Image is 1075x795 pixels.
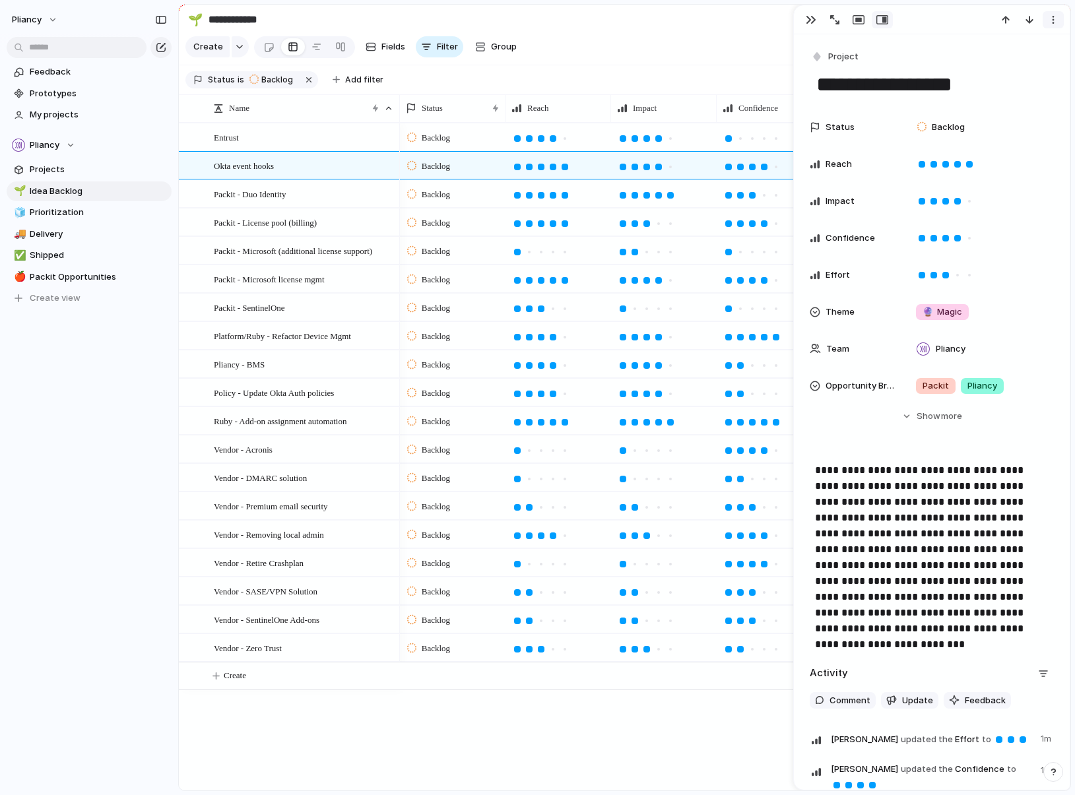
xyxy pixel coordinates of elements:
[30,65,167,79] span: Feedback
[30,206,167,219] span: Prioritization
[214,498,328,513] span: Vendor - Premium email security
[381,40,405,53] span: Fields
[185,36,230,57] button: Create
[901,733,953,746] span: updated the
[208,74,235,86] span: Status
[238,74,244,86] span: is
[826,121,855,134] span: Status
[214,555,304,570] span: Vendor - Retire Crashplan
[12,228,25,241] button: 🚚
[12,206,25,219] button: 🧊
[30,139,59,152] span: Pliancy
[14,269,23,284] div: 🍎
[30,87,167,100] span: Prototypes
[826,305,855,319] span: Theme
[30,249,167,262] span: Shipped
[527,102,548,115] span: Reach
[7,203,172,222] div: 🧊Prioritization
[214,186,286,201] span: Packit - Duo Identity
[422,528,450,542] span: Backlog
[826,269,850,282] span: Effort
[422,188,450,201] span: Backlog
[214,612,319,627] span: Vendor - SentinelOne Add-ons
[185,9,206,30] button: 🌱
[188,11,203,28] div: 🌱
[7,224,172,244] a: 🚚Delivery
[901,763,953,776] span: updated the
[422,102,443,115] span: Status
[422,216,450,230] span: Backlog
[422,557,450,570] span: Backlog
[422,443,450,457] span: Backlog
[902,694,933,707] span: Update
[214,526,324,542] span: Vendor - Removing local admin
[422,273,450,286] span: Backlog
[30,228,167,241] span: Delivery
[826,195,855,208] span: Impact
[7,181,172,201] a: 🌱Idea Backlog
[7,135,172,155] button: Pliancy
[214,271,325,286] span: Packit - Microsoft license mgmt
[936,342,965,356] span: Pliancy
[214,300,285,315] span: Packit - SentinelOne
[214,243,372,258] span: Packit - Microsoft (additional license support)
[422,358,450,371] span: Backlog
[831,733,898,746] span: [PERSON_NAME]
[214,583,317,598] span: Vendor - SASE/VPN Solution
[1041,761,1054,777] span: 1m
[932,121,965,134] span: Backlog
[808,48,863,67] button: Project
[422,585,450,598] span: Backlog
[826,232,875,245] span: Confidence
[923,379,949,393] span: Packit
[214,385,334,400] span: Policy - Update Okta Auth policies
[422,131,450,144] span: Backlog
[422,330,450,343] span: Backlog
[345,74,383,86] span: Add filter
[214,470,307,485] span: Vendor - DMARC solution
[944,692,1011,709] button: Feedback
[7,245,172,265] div: ✅Shipped
[1041,730,1054,746] span: 1m
[881,692,938,709] button: Update
[828,50,859,63] span: Project
[738,102,778,115] span: Confidence
[982,733,991,746] span: to
[831,761,1033,792] span: Confidence
[826,342,849,356] span: Team
[7,288,172,308] button: Create view
[422,245,450,258] span: Backlog
[422,472,450,485] span: Backlog
[325,71,391,89] button: Add filter
[7,84,172,104] a: Prototypes
[923,306,933,317] span: 🔮
[1007,763,1016,776] span: to
[214,214,317,230] span: Packit - License pool (billing)
[923,305,962,319] span: Magic
[12,270,25,284] button: 🍎
[235,73,247,87] button: is
[214,158,274,173] span: Okta event hooks
[14,248,23,263] div: ✅
[14,226,23,241] div: 🚚
[422,302,450,315] span: Backlog
[810,666,848,681] h2: Activity
[831,730,1033,748] span: Effort
[14,183,23,199] div: 🌱
[12,13,42,26] span: Pliancy
[214,640,282,655] span: Vendor - Zero Trust
[214,441,273,457] span: Vendor - Acronis
[422,387,450,400] span: Backlog
[12,249,25,262] button: ✅
[633,102,657,115] span: Impact
[7,267,172,287] a: 🍎Packit Opportunities
[917,410,940,423] span: Show
[30,185,167,198] span: Idea Backlog
[30,108,167,121] span: My projects
[245,73,301,87] button: Backlog
[810,692,876,709] button: Comment
[810,404,1054,428] button: Showmore
[830,694,870,707] span: Comment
